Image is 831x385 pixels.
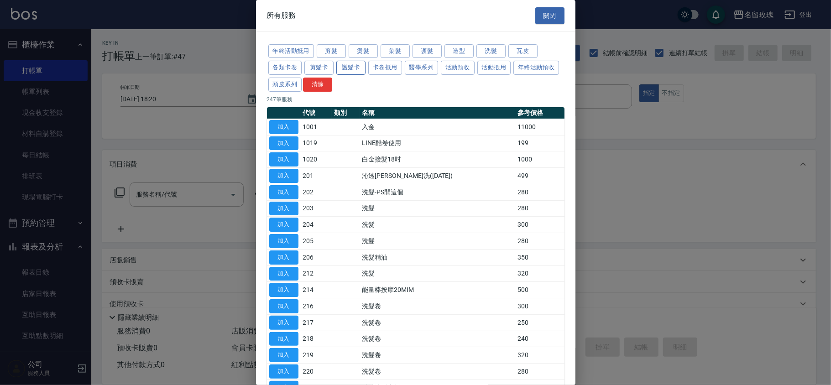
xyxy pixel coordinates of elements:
th: 代號 [301,107,332,119]
td: 216 [301,298,332,315]
button: 加入 [269,348,298,362]
button: 加入 [269,299,298,313]
button: 加入 [269,218,298,232]
td: 1000 [515,151,564,168]
button: 卡卷抵用 [368,61,402,75]
button: 加入 [269,332,298,346]
button: 洗髮 [476,44,506,58]
td: 201 [301,168,332,184]
td: 320 [515,265,564,282]
button: 瓦皮 [508,44,538,58]
button: 護髮 [413,44,442,58]
button: 護髮卡 [336,61,366,75]
td: 1001 [301,119,332,135]
button: 加入 [269,316,298,330]
td: 218 [301,331,332,347]
button: 造型 [444,44,474,58]
button: 活動預收 [441,61,475,75]
td: 219 [301,347,332,364]
button: 剪髮 [317,44,346,58]
td: 洗髮卷 [360,314,516,331]
td: 199 [515,135,564,151]
td: 499 [515,168,564,184]
button: 加入 [269,202,298,216]
th: 名稱 [360,107,516,119]
td: 300 [515,298,564,315]
button: 清除 [303,78,332,92]
button: 加入 [269,234,298,248]
td: 11000 [515,119,564,135]
td: 500 [515,282,564,298]
button: 燙髮 [349,44,378,58]
th: 類別 [332,107,360,119]
button: 加入 [269,283,298,297]
td: 洗髮 [360,217,516,233]
td: 沁透[PERSON_NAME]洗([DATE]) [360,168,516,184]
button: 加入 [269,185,298,199]
button: 加入 [269,169,298,183]
td: 350 [515,249,564,265]
td: 202 [301,184,332,200]
td: 280 [515,233,564,250]
button: 年終活動抵用 [268,44,314,58]
td: 洗髮 [360,265,516,282]
td: 217 [301,314,332,331]
button: 加入 [269,136,298,151]
td: 入金 [360,119,516,135]
td: 洗髮 [360,200,516,217]
td: 280 [515,200,564,217]
button: 加入 [269,250,298,265]
button: 加入 [269,364,298,379]
td: 洗髮卷 [360,298,516,315]
td: 洗髮卷 [360,364,516,380]
td: 203 [301,200,332,217]
td: 214 [301,282,332,298]
td: 洗髮-PS開這個 [360,184,516,200]
td: 212 [301,265,332,282]
td: 能量棒按摩20MIM [360,282,516,298]
button: 年終活動預收 [513,61,559,75]
td: 250 [515,314,564,331]
button: 活動抵用 [477,61,511,75]
th: 參考價格 [515,107,564,119]
button: 加入 [269,152,298,166]
td: 204 [301,217,332,233]
td: 220 [301,364,332,380]
button: 染髮 [381,44,410,58]
td: 1019 [301,135,332,151]
td: 280 [515,364,564,380]
td: 洗髮 [360,233,516,250]
button: 剪髮卡 [304,61,334,75]
td: 洗髮卷 [360,331,516,347]
button: 加入 [269,120,298,134]
td: 白金接髮18吋 [360,151,516,168]
td: 洗髮卷 [360,347,516,364]
td: 240 [515,331,564,347]
button: 頭皮系列 [268,78,302,92]
p: 247 筆服務 [267,95,564,104]
td: 1020 [301,151,332,168]
td: 320 [515,347,564,364]
td: 280 [515,184,564,200]
button: 醫學系列 [405,61,439,75]
button: 關閉 [535,7,564,24]
span: 所有服務 [267,11,296,20]
td: 洗髮精油 [360,249,516,265]
td: LINE酷卷使用 [360,135,516,151]
button: 各類卡卷 [268,61,302,75]
td: 205 [301,233,332,250]
td: 300 [515,217,564,233]
td: 206 [301,249,332,265]
button: 加入 [269,267,298,281]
